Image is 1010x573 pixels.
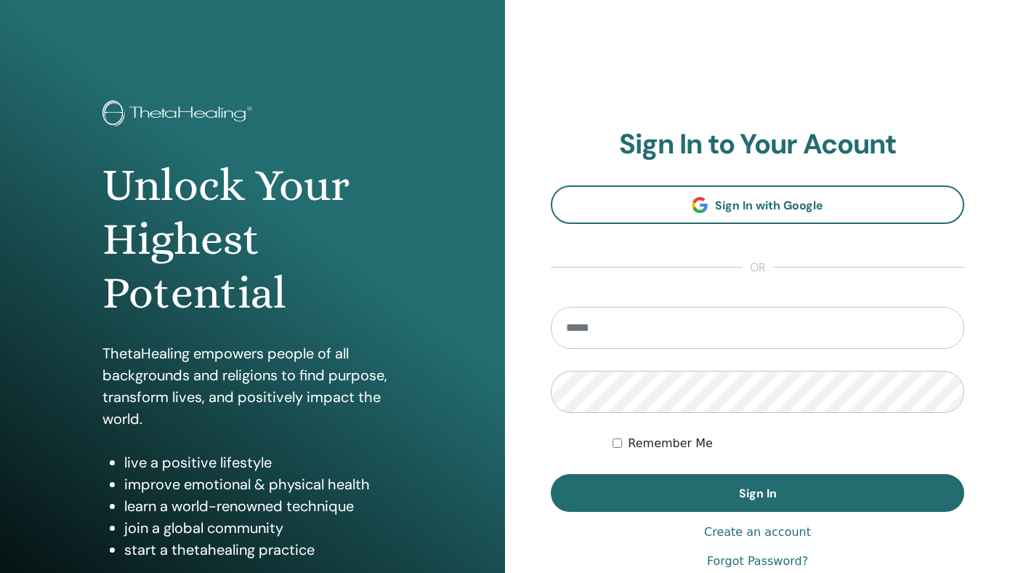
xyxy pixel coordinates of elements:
a: Sign In with Google [551,185,964,224]
div: Keep me authenticated indefinitely or until I manually logout [613,435,964,452]
button: Sign In [551,474,964,512]
span: Sign In with Google [715,198,823,213]
h2: Sign In to Your Acount [551,128,964,161]
a: Create an account [704,524,811,541]
li: improve emotional & physical health [124,473,403,495]
span: Sign In [739,486,777,501]
p: ThetaHealing empowers people of all backgrounds and religions to find purpose, transform lives, a... [102,342,403,430]
a: Forgot Password? [707,553,808,570]
span: or [743,259,773,276]
label: Remember Me [628,435,713,452]
li: live a positive lifestyle [124,452,403,473]
li: join a global community [124,517,403,539]
li: learn a world-renowned technique [124,495,403,517]
li: start a thetahealing practice [124,539,403,561]
h1: Unlock Your Highest Potential [102,159,403,321]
